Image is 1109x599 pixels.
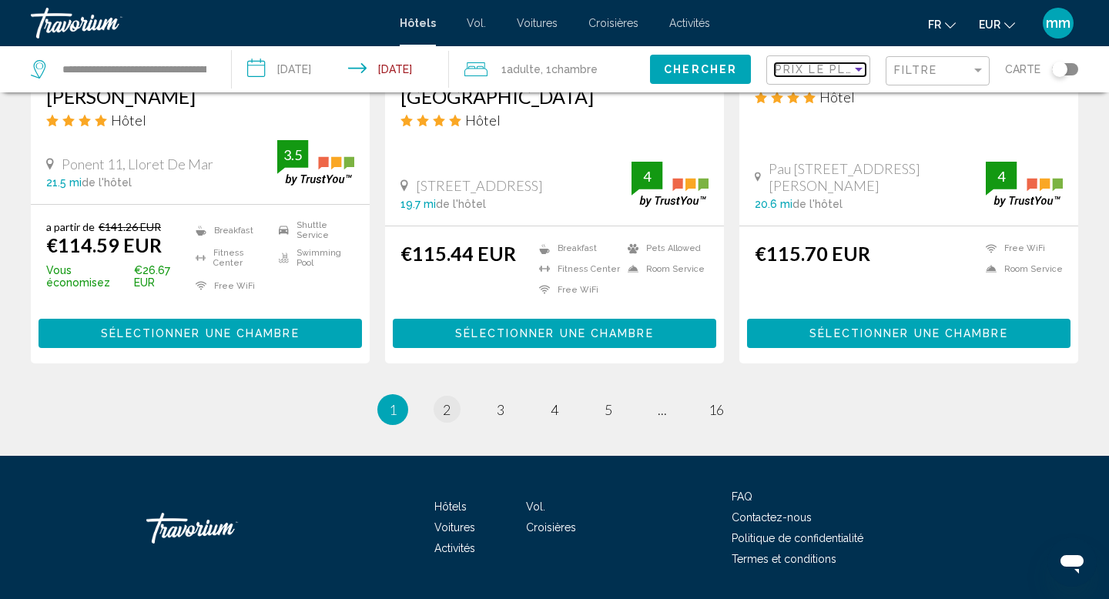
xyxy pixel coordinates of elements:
font: EUR [979,18,1000,31]
img: trustyou-badge.svg [632,162,709,207]
span: de l'hôtel [436,198,486,210]
span: 5 [605,401,612,418]
del: €141.26 EUR [99,220,161,233]
span: [STREET_ADDRESS] [416,177,543,194]
a: Sélectionner une chambre [393,323,716,340]
a: Sélectionner une chambre [39,323,362,340]
span: 3 [497,401,504,418]
span: 19.7 mi [400,198,436,210]
a: Activités [434,542,475,554]
span: a partir de [46,220,95,233]
ins: €115.70 EUR [755,242,870,265]
button: Filter [886,55,990,87]
span: ... [658,401,667,418]
button: Changer de langue [928,13,956,35]
span: Vous économisez [46,264,130,289]
a: FAQ [732,490,752,503]
span: Filtre [894,64,938,76]
span: Sélectionner une chambre [455,328,653,340]
font: fr [928,18,941,31]
ins: €115.44 EUR [400,242,516,265]
span: Adulte [507,63,541,75]
span: 1 [389,401,397,418]
a: Travorium [31,8,384,38]
span: Ponent 11, Lloret De Mar [62,156,213,172]
div: 3.5 [277,146,308,164]
li: Shuttle Service [271,220,354,240]
li: Free WiFi [531,283,620,296]
span: 1 [501,59,541,80]
font: mm [1046,15,1070,31]
li: Fitness Center [531,263,620,276]
a: Croisières [526,521,576,534]
div: 4 [632,167,662,186]
li: Room Service [620,263,709,276]
span: 2 [443,401,451,418]
span: Sélectionner une chambre [809,328,1007,340]
a: Hôtels [400,17,436,29]
iframe: Bouton de lancement de la fenêtre de messagerie [1047,537,1097,587]
li: Swimming Pool [271,248,354,268]
div: 4 star Hotel [400,112,709,129]
button: Travelers: 1 adult, 0 children [449,46,650,92]
a: Voitures [517,17,558,29]
span: Pau [STREET_ADDRESS][PERSON_NAME] [769,160,986,194]
span: Prix le plus bas [775,63,894,75]
mat-select: Sort by [775,64,866,77]
a: Contactez-nous [732,511,812,524]
span: Sélectionner une chambre [101,328,299,340]
button: Changer de devise [979,13,1015,35]
a: Vol. [467,17,486,29]
span: Hôtel [111,112,146,129]
ins: €114.59 EUR [46,233,162,256]
li: Fitness Center [188,248,271,268]
img: trustyou-badge.svg [277,140,354,186]
li: Breakfast [531,242,620,255]
button: Sélectionner une chambre [747,319,1070,347]
span: Chambre [551,63,598,75]
span: Carte [1005,59,1040,80]
span: 20.6 mi [755,198,792,210]
button: Check-in date: Aug 18, 2025 Check-out date: Aug 19, 2025 [232,46,448,92]
a: Vol. [526,500,545,513]
span: 16 [709,401,724,418]
span: de l'hôtel [82,176,132,189]
li: Pets Allowed [620,242,709,255]
li: Free WiFi [188,276,271,296]
a: Hôtels [434,500,467,513]
ul: Pagination [31,394,1078,425]
a: Travorium [146,505,300,551]
div: 4 [986,167,1017,186]
li: Room Service [978,263,1063,276]
span: de l'hôtel [792,198,843,210]
a: Politique de confidentialité [732,532,863,544]
button: Menu utilisateur [1038,7,1078,39]
li: Free WiFi [978,242,1063,255]
p: €26.67 EUR [46,264,188,289]
button: Sélectionner une chambre [393,319,716,347]
a: Croisières [588,17,638,29]
a: Activités [669,17,710,29]
a: Termes et conditions [732,553,836,565]
span: Hôtel [465,112,501,129]
span: 21.5 mi [46,176,82,189]
button: Toggle map [1040,62,1078,76]
button: Sélectionner une chambre [39,319,362,347]
a: Voitures [434,521,475,534]
span: Hôtel [819,89,855,105]
span: , 1 [541,59,598,80]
